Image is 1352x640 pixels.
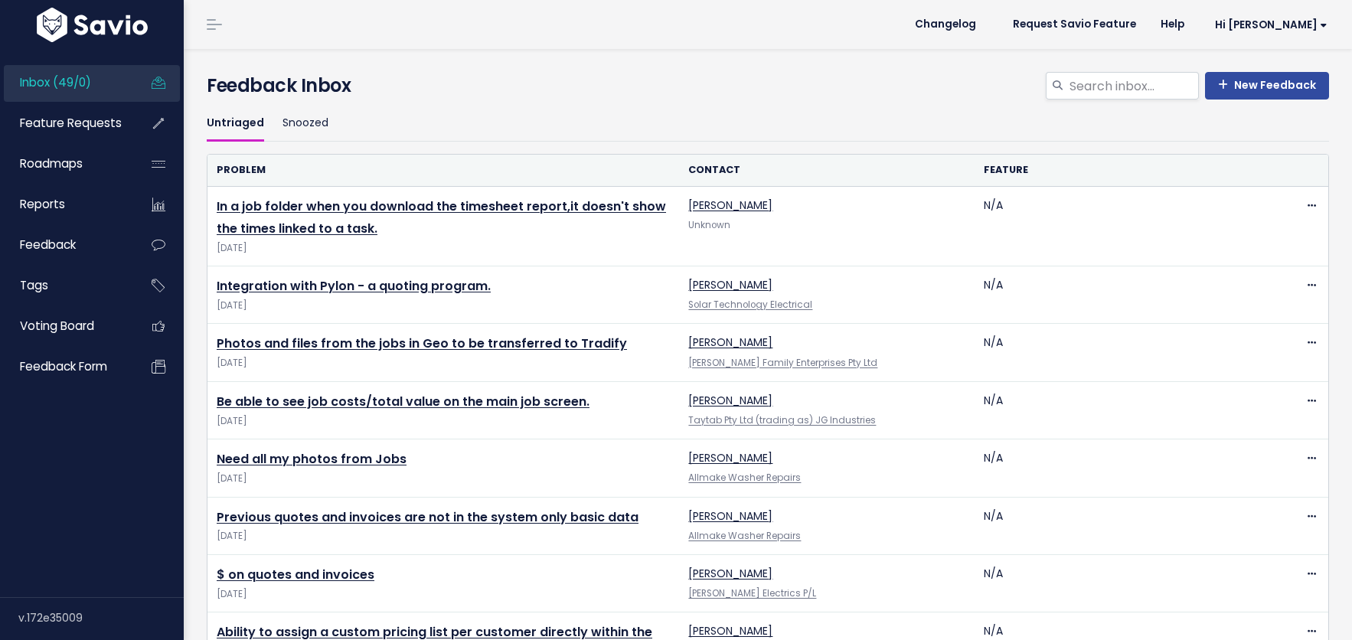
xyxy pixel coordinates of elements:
[688,530,801,542] a: Allmake Washer Repairs
[20,318,94,334] span: Voting Board
[975,266,1269,324] td: N/A
[4,227,127,263] a: Feedback
[1001,13,1148,36] a: Request Savio Feature
[217,335,627,352] a: Photos and files from the jobs in Geo to be transferred to Tradify
[975,324,1269,381] td: N/A
[975,187,1269,266] td: N/A
[282,106,328,142] a: Snoozed
[217,355,670,371] span: [DATE]
[1205,72,1329,100] a: New Feedback
[688,414,876,426] a: Taytab Pty Ltd (trading as) JG Industries
[688,566,772,581] a: [PERSON_NAME]
[217,450,407,468] a: Need all my photos from Jobs
[207,155,679,186] th: Problem
[18,598,184,638] div: v.172e35009
[688,587,816,599] a: [PERSON_NAME] Electrics P/L
[207,106,1329,142] ul: Filter feature requests
[688,277,772,292] a: [PERSON_NAME]
[217,198,666,237] a: In a job folder when you download the timesheet report,it doesn't show the times linked to a task.
[217,528,670,544] span: [DATE]
[217,413,670,429] span: [DATE]
[20,115,122,131] span: Feature Requests
[688,299,812,311] a: Solar Technology Electrical
[20,358,107,374] span: Feedback form
[217,586,670,602] span: [DATE]
[975,554,1269,612] td: N/A
[20,277,48,293] span: Tags
[1197,13,1340,37] a: Hi [PERSON_NAME]
[1148,13,1197,36] a: Help
[4,106,127,141] a: Feature Requests
[975,155,1269,186] th: Feature
[217,393,589,410] a: Be able to see job costs/total value on the main job screen.
[915,19,976,30] span: Changelog
[207,72,1329,100] h4: Feedback Inbox
[688,198,772,213] a: [PERSON_NAME]
[207,106,264,142] a: Untriaged
[20,155,83,171] span: Roadmaps
[20,74,91,90] span: Inbox (49/0)
[688,357,877,369] a: [PERSON_NAME] Family Enterprises Pty Ltd
[217,471,670,487] span: [DATE]
[217,298,670,314] span: [DATE]
[4,309,127,344] a: Voting Board
[688,623,772,638] a: [PERSON_NAME]
[688,472,801,484] a: Allmake Washer Repairs
[1068,72,1199,100] input: Search inbox...
[217,508,638,526] a: Previous quotes and invoices are not in the system only basic data
[975,439,1269,497] td: N/A
[4,65,127,100] a: Inbox (49/0)
[688,508,772,524] a: [PERSON_NAME]
[20,237,76,253] span: Feedback
[4,146,127,181] a: Roadmaps
[975,381,1269,439] td: N/A
[688,393,772,408] a: [PERSON_NAME]
[20,196,65,212] span: Reports
[688,335,772,350] a: [PERSON_NAME]
[688,219,730,231] span: Unknown
[688,450,772,465] a: [PERSON_NAME]
[33,8,152,42] img: logo-white.9d6f32f41409.svg
[217,566,374,583] a: $ on quotes and invoices
[217,240,670,256] span: [DATE]
[679,155,974,186] th: Contact
[1215,19,1328,31] span: Hi [PERSON_NAME]
[4,349,127,384] a: Feedback form
[4,187,127,222] a: Reports
[4,268,127,303] a: Tags
[975,497,1269,554] td: N/A
[217,277,491,295] a: Integration with Pylon - a quoting program.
